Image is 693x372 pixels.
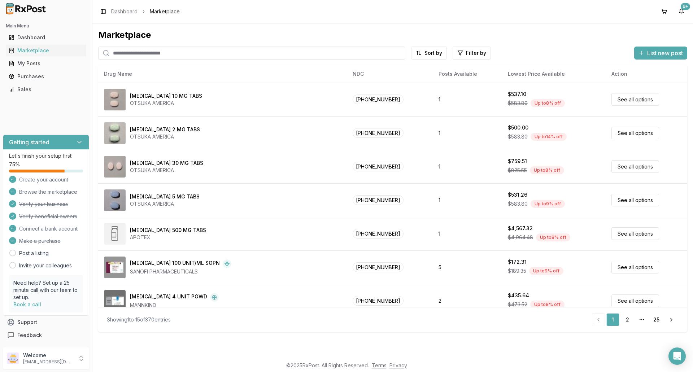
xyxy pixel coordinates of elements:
[98,29,687,41] div: Marketplace
[19,237,61,245] span: Make a purchase
[19,250,49,257] a: Post a listing
[433,150,502,183] td: 1
[611,261,659,273] a: See all options
[104,257,126,278] img: Admelog SoloStar 100 UNIT/ML SOPN
[19,188,77,196] span: Browse the marketplace
[6,31,86,44] a: Dashboard
[433,83,502,116] td: 1
[433,116,502,150] td: 1
[130,259,220,268] div: [MEDICAL_DATA] 100 UNIT/ML SOPN
[9,34,83,41] div: Dashboard
[530,301,565,308] div: Up to 8 % off
[104,122,126,144] img: Abilify 2 MG TABS
[130,302,219,309] div: MANNKIND
[411,47,447,60] button: Sort by
[634,50,687,57] a: List new post
[13,279,79,301] p: Need help? Set up a 25 minute call with our team to set up.
[508,292,529,299] div: $435.64
[508,258,527,266] div: $172.31
[3,3,49,14] img: RxPost Logo
[611,160,659,173] a: See all options
[389,362,407,368] a: Privacy
[508,191,527,198] div: $531.26
[104,290,126,312] img: Afrezza 4 UNIT POWD
[130,193,200,200] div: [MEDICAL_DATA] 5 MG TABS
[353,262,404,272] span: [PHONE_NUMBER]
[611,194,659,206] a: See all options
[104,189,126,211] img: Abilify 5 MG TABS
[353,229,404,238] span: [PHONE_NUMBER]
[3,45,89,56] button: Marketplace
[17,332,42,339] span: Feedback
[531,133,567,141] div: Up to 14 % off
[353,296,404,306] span: [PHONE_NUMBER]
[433,183,502,217] td: 1
[353,162,404,171] span: [PHONE_NUMBER]
[508,91,526,98] div: $537.10
[3,84,89,95] button: Sales
[508,234,533,241] span: $4,964.48
[19,201,68,208] span: Verify your business
[621,313,634,326] a: 2
[453,47,491,60] button: Filter by
[130,167,203,174] div: OTSUKA AMERICA
[536,233,570,241] div: Up to 8 % off
[3,329,89,342] button: Feedback
[130,268,231,275] div: SANOFI PHARMACEUTICALS
[104,156,126,178] img: Abilify 30 MG TABS
[433,250,502,284] td: 5
[23,359,73,365] p: [EMAIL_ADDRESS][DOMAIN_NAME]
[130,159,203,167] div: [MEDICAL_DATA] 30 MG TABS
[634,47,687,60] button: List new post
[531,99,565,107] div: Up to 8 % off
[508,158,527,165] div: $759.51
[130,133,200,140] div: OTSUKA AMERICA
[6,57,86,70] a: My Posts
[104,89,126,110] img: Abilify 10 MG TABS
[664,313,679,326] a: Go to next page
[130,92,202,100] div: [MEDICAL_DATA] 10 MG TABS
[433,217,502,250] td: 1
[508,133,528,140] span: $583.80
[6,70,86,83] a: Purchases
[3,316,89,329] button: Support
[107,316,171,323] div: Showing 1 to 15 of 370 entries
[9,47,83,54] div: Marketplace
[19,213,77,220] span: Verify beneficial owners
[9,138,49,146] h3: Getting started
[9,86,83,93] div: Sales
[130,200,200,207] div: OTSUKA AMERICA
[508,267,526,275] span: $189.35
[19,262,72,269] a: Invite your colleagues
[3,32,89,43] button: Dashboard
[111,8,138,15] a: Dashboard
[353,195,404,205] span: [PHONE_NUMBER]
[611,227,659,240] a: See all options
[606,65,687,83] th: Action
[592,313,679,326] nav: pagination
[9,161,20,168] span: 75 %
[130,234,206,241] div: APOTEX
[681,3,690,10] div: 9+
[676,6,687,17] button: 9+
[530,166,564,174] div: Up to 8 % off
[3,71,89,82] button: Purchases
[130,293,207,302] div: [MEDICAL_DATA] 4 UNIT POWD
[433,65,502,83] th: Posts Available
[508,100,528,107] span: $583.80
[372,362,387,368] a: Terms
[508,124,528,131] div: $500.00
[6,23,86,29] h2: Main Menu
[6,44,86,57] a: Marketplace
[130,100,202,107] div: OTSUKA AMERICA
[19,225,78,232] span: Connect a bank account
[424,49,442,57] span: Sort by
[508,200,528,207] span: $583.80
[433,284,502,318] td: 2
[611,127,659,139] a: See all options
[611,294,659,307] a: See all options
[3,58,89,69] button: My Posts
[111,8,180,15] nav: breadcrumb
[130,126,200,133] div: [MEDICAL_DATA] 2 MG TABS
[347,65,433,83] th: NDC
